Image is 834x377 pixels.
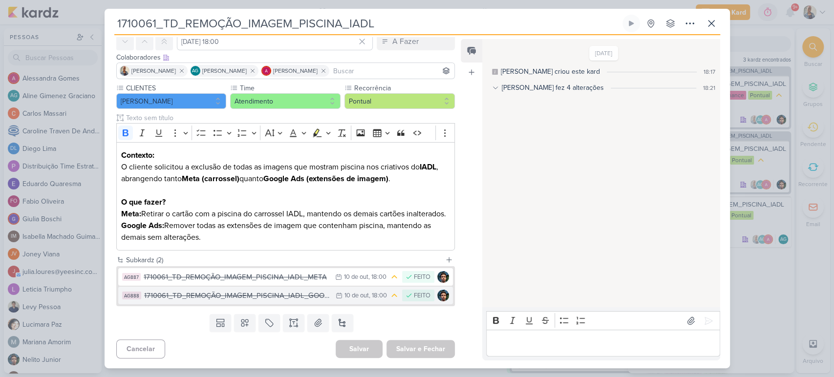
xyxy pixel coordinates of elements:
[492,69,498,75] div: Este log é visível à todos no kard
[703,84,715,92] div: 18:21
[344,274,368,280] div: 10 de out
[486,311,720,330] div: Editor toolbar
[118,287,453,304] button: AG888 1710061_TD_REMOÇÃO_IMAGEM_PISCINA_IADL_GOOGLE 10 de out , 18:00 FEITO
[126,255,442,265] div: Subkardz (2)
[131,66,176,75] span: [PERSON_NAME]
[414,291,430,301] div: FEITO
[344,293,369,299] div: 10 de out
[122,292,141,299] div: AG888
[121,208,449,220] p: Retirar o cartão com a piscina do carrossel IADL, mantendo os demais cartões inalterados.
[118,268,453,286] button: AG887 1710061_TD_REMOÇÃO_IMAGEM_PISCINA_IADL_META 10 de out , 18:00 FEITO
[627,20,635,27] div: Ligar relógio
[502,83,604,93] div: [PERSON_NAME] fez 4 alterações
[192,69,198,74] p: AG
[389,272,399,282] div: Prioridade Média
[144,272,331,283] div: 1710061_TD_REMOÇÃO_IMAGEM_PISCINA_IADL_META
[273,66,318,75] span: [PERSON_NAME]
[202,66,247,75] span: [PERSON_NAME]
[120,66,129,76] img: Iara Santos
[121,197,166,207] strong: O que fazer?
[116,142,455,251] div: Editor editing area: main
[501,66,600,77] div: Aline criou este kard
[344,93,455,109] button: Pontual
[390,291,399,300] div: Prioridade Média
[121,209,141,219] strong: Meta:
[377,33,455,50] button: A Fazer
[125,83,227,93] label: CLIENTES
[116,93,227,109] button: [PERSON_NAME]
[144,290,331,301] div: 1710061_TD_REMOÇÃO_IMAGEM_PISCINA_IADL_GOOGLE
[121,221,164,230] strong: Google Ads:
[121,220,449,243] p: Remover todas as extensões de imagem que contenham piscina, mantendo as demais sem alterações.
[239,83,341,93] label: Time
[437,290,449,301] img: Nelito Junior
[122,273,141,281] div: AG887
[369,293,387,299] div: , 18:00
[486,330,720,356] div: Editor editing area: main
[177,33,373,50] input: Select a date
[353,83,455,93] label: Recorrência
[331,65,453,77] input: Buscar
[116,52,455,63] div: Colaboradores
[263,174,388,184] strong: Google Ads (extensões de imagem)
[124,113,455,123] input: Texto sem título
[114,15,620,32] input: Kard Sem Título
[261,66,271,76] img: Alessandra Gomes
[230,93,341,109] button: Atendimento
[182,174,239,184] strong: Meta (carrossel)
[704,67,715,76] div: 18:17
[368,274,386,280] div: , 18:00
[392,36,419,47] div: A Fazer
[191,66,200,76] div: Aline Gimenez Graciano
[116,339,165,358] button: Cancelar
[420,162,436,172] strong: IADL
[414,272,430,282] div: FEITO
[437,271,449,283] img: Nelito Junior
[116,123,455,142] div: Editor toolbar
[121,149,449,196] p: O cliente solicitou a exclusão de todas as imagens que mostram piscina nos criativos do , abrange...
[121,150,154,160] strong: Contexto:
